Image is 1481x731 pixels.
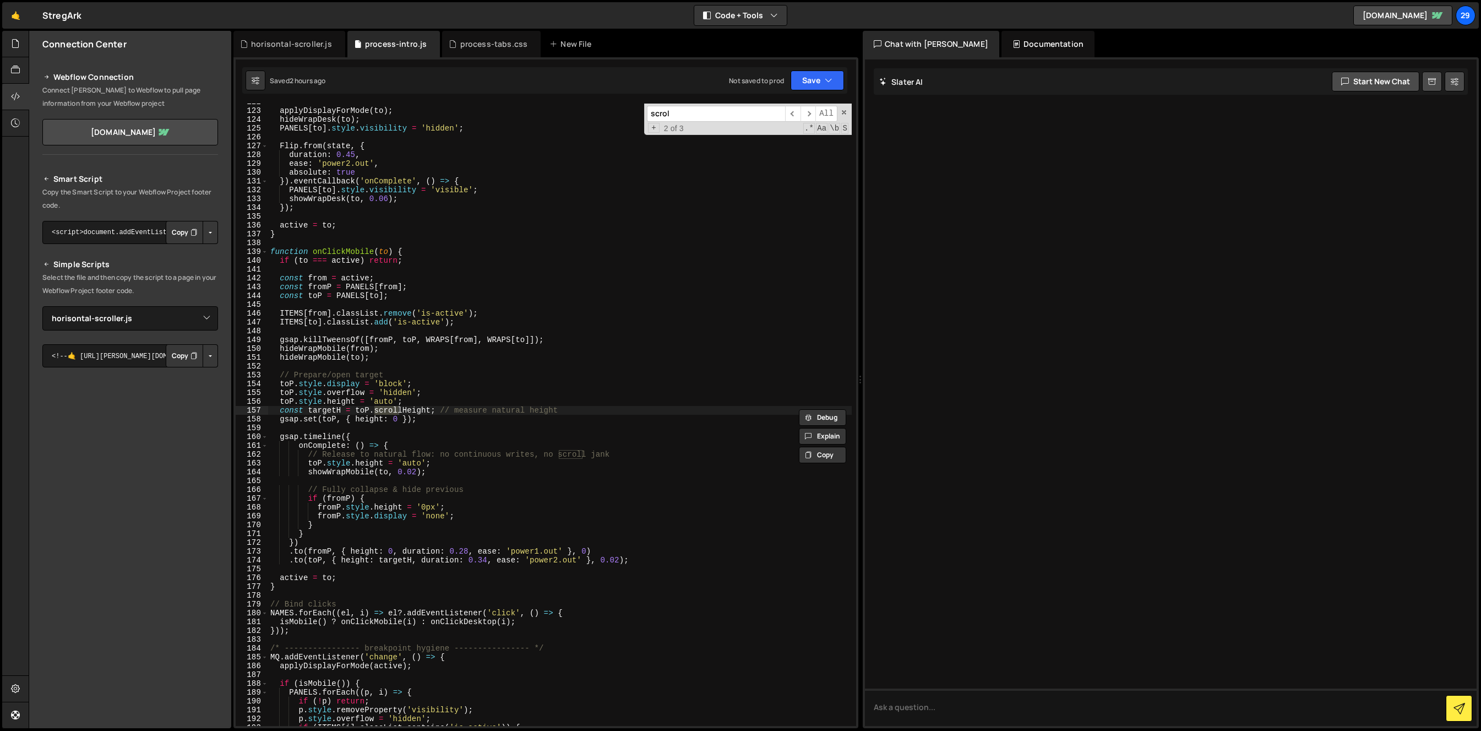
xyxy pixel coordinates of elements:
[236,573,268,582] div: 176
[236,521,268,529] div: 170
[236,335,268,344] div: 149
[236,476,268,485] div: 165
[236,230,268,239] div: 137
[42,386,219,485] iframe: YouTube video player
[729,76,784,85] div: Not saved to prod
[42,492,219,591] iframe: YouTube video player
[236,168,268,177] div: 130
[549,39,596,50] div: New File
[1353,6,1452,25] a: [DOMAIN_NAME]
[236,494,268,503] div: 167
[801,106,816,122] span: ​
[236,159,268,168] div: 129
[236,670,268,679] div: 187
[799,447,846,463] button: Copy
[841,123,848,134] span: Search In Selection
[236,503,268,512] div: 168
[236,256,268,265] div: 140
[42,9,81,22] div: StregArk
[236,283,268,291] div: 143
[236,274,268,283] div: 142
[236,565,268,573] div: 175
[236,644,268,653] div: 184
[829,123,840,134] span: Whole Word Search
[863,31,999,57] div: Chat with [PERSON_NAME]
[236,582,268,591] div: 177
[270,76,326,85] div: Saved
[236,653,268,662] div: 185
[647,106,785,122] input: Search for
[236,133,268,142] div: 126
[236,388,268,397] div: 155
[236,415,268,424] div: 158
[236,512,268,521] div: 169
[236,626,268,635] div: 182
[236,635,268,644] div: 183
[166,221,218,244] div: Button group with nested dropdown
[236,318,268,327] div: 147
[236,459,268,468] div: 163
[236,203,268,212] div: 134
[236,529,268,538] div: 171
[236,239,268,247] div: 138
[42,186,218,212] p: Copy the Smart Script to your Webflow Project footer code.
[236,441,268,450] div: 161
[236,450,268,459] div: 162
[694,6,787,25] button: Code + Tools
[236,468,268,476] div: 164
[460,39,528,50] div: process-tabs.css
[879,77,923,87] h2: Slater AI
[365,39,427,50] div: process-intro.js
[42,271,218,297] p: Select the file and then copy the script to a page in your Webflow Project footer code.
[236,115,268,124] div: 124
[236,327,268,335] div: 148
[42,71,218,84] h2: Webflow Connection
[236,212,268,221] div: 135
[236,556,268,565] div: 174
[236,697,268,706] div: 190
[236,221,268,230] div: 136
[236,432,268,441] div: 160
[42,172,218,186] h2: Smart Script
[236,547,268,556] div: 173
[236,485,268,494] div: 166
[236,353,268,362] div: 151
[236,397,268,406] div: 156
[791,71,844,90] button: Save
[236,106,268,115] div: 123
[236,424,268,432] div: 159
[42,119,218,145] a: [DOMAIN_NAME]
[236,679,268,688] div: 188
[236,194,268,203] div: 133
[251,39,332,50] div: horisontal-scroller.js
[236,618,268,626] div: 181
[648,123,660,133] span: Toggle Replace mode
[236,706,268,714] div: 191
[236,186,268,194] div: 132
[236,362,268,371] div: 152
[290,76,326,85] div: 2 hours ago
[236,247,268,256] div: 139
[799,428,846,445] button: Explain
[785,106,801,122] span: ​
[236,150,268,159] div: 128
[42,258,218,271] h2: Simple Scripts
[166,344,218,367] div: Button group with nested dropdown
[166,221,203,244] button: Copy
[1456,6,1475,25] a: 29
[236,380,268,388] div: 154
[1332,72,1419,91] button: Start new chat
[816,123,827,134] span: CaseSensitive Search
[236,591,268,600] div: 178
[236,600,268,609] div: 179
[1001,31,1095,57] div: Documentation
[166,344,203,367] button: Copy
[236,344,268,353] div: 150
[42,84,218,110] p: Connect [PERSON_NAME] to Webflow to pull page information from your Webflow project
[42,221,218,244] textarea: <!--🤙 [URL][PERSON_NAME][DOMAIN_NAME]> <script>document.addEventListener("DOMContentLoaded", func...
[803,123,815,134] span: RegExp Search
[236,177,268,186] div: 131
[42,344,218,367] textarea: <!--🤙 [URL][PERSON_NAME][DOMAIN_NAME]> <script>document.addEventListener("DOMContentLoaded", func...
[2,2,29,29] a: 🤙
